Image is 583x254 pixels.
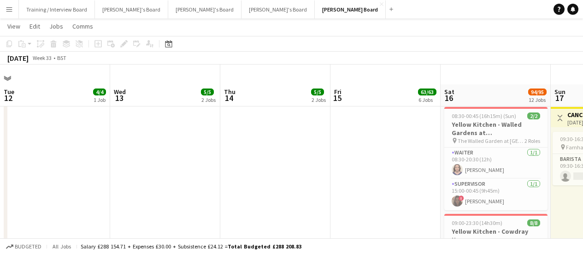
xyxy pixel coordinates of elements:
[452,112,516,119] span: 08:30-00:45 (16h15m) (Sun)
[554,88,565,96] span: Sun
[112,93,126,103] span: 13
[223,93,236,103] span: 14
[553,93,565,103] span: 17
[2,93,14,103] span: 12
[114,88,126,96] span: Wed
[458,137,524,144] span: The Walled Garden at [GEOGRAPHIC_DATA]
[315,0,386,18] button: [PERSON_NAME] Board
[46,20,67,32] a: Jobs
[7,53,29,63] div: [DATE]
[444,88,454,96] span: Sat
[444,120,548,137] h3: Yellow Kitchen - Walled Gardens at [GEOGRAPHIC_DATA]
[93,89,106,95] span: 4/4
[5,242,43,252] button: Budgeted
[527,219,540,226] span: 8/8
[95,0,168,18] button: [PERSON_NAME]'s Board
[4,88,14,96] span: Tue
[444,148,548,179] app-card-role: Waiter1/108:30-20:30 (12h)[PERSON_NAME]
[7,22,20,30] span: View
[527,112,540,119] span: 2/2
[19,0,95,18] button: Training / Interview Board
[459,195,464,201] span: !
[444,227,548,244] h3: Yellow Kitchen - Cowdray House
[26,20,44,32] a: Edit
[418,96,436,103] div: 6 Jobs
[72,22,93,30] span: Comms
[201,96,216,103] div: 2 Jobs
[529,96,546,103] div: 12 Jobs
[444,107,548,210] app-job-card: 08:30-00:45 (16h15m) (Sun)2/2Yellow Kitchen - Walled Gardens at [GEOGRAPHIC_DATA] The Walled Gard...
[228,243,301,250] span: Total Budgeted £288 208.83
[81,243,301,250] div: Salary £288 154.71 + Expenses £30.00 + Subsistence £24.12 =
[418,89,436,95] span: 63/63
[443,93,454,103] span: 16
[333,93,342,103] span: 15
[57,54,66,61] div: BST
[4,20,24,32] a: View
[311,89,324,95] span: 5/5
[49,22,63,30] span: Jobs
[29,22,40,30] span: Edit
[224,88,236,96] span: Thu
[168,0,241,18] button: [PERSON_NAME]'s Board
[69,20,97,32] a: Comms
[524,137,540,144] span: 2 Roles
[94,96,106,103] div: 1 Job
[444,179,548,210] app-card-role: Supervisor1/115:00-00:45 (9h45m)![PERSON_NAME]
[30,54,53,61] span: Week 33
[241,0,315,18] button: [PERSON_NAME]'s Board
[201,89,214,95] span: 5/5
[528,89,547,95] span: 94/95
[51,243,73,250] span: All jobs
[312,96,326,103] div: 2 Jobs
[452,219,502,226] span: 09:00-23:30 (14h30m)
[15,243,41,250] span: Budgeted
[334,88,342,96] span: Fri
